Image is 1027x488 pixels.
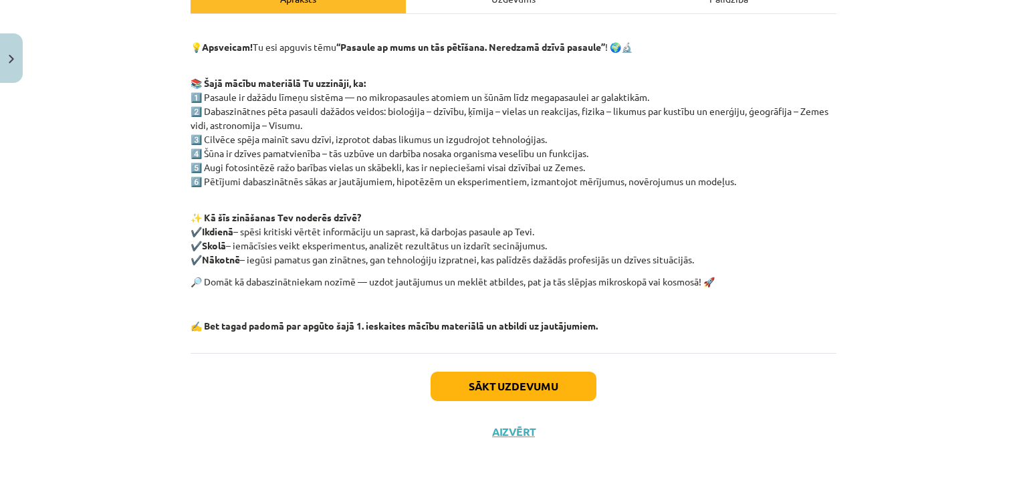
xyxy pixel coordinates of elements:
p: 🔎 Domāt kā dabaszinātniekam nozīmē — uzdot jautājumus un meklēt atbildes, pat ja tās slēpjas mikr... [191,275,836,289]
p: ✔️ – spēsi kritiski vērtēt informāciju un saprast, kā darbojas pasaule ap Tevi. ✔️ – iemācīsies v... [191,197,836,267]
strong: Ikdienā [202,225,233,237]
strong: ✍️ Bet tagad padomā par apgūto šajā 1. ieskaites mācību materiālā un atbildi uz jautājumiem. [191,320,598,332]
strong: 📚 Šajā mācību materiālā Tu uzzināji, ka: [191,77,366,89]
p: 1️⃣ Pasaule ir dažādu līmeņu sistēma — no mikropasaules atomiem un šūnām līdz megapasaulei ar gal... [191,76,836,189]
strong: “Pasaule ap mums un tās pētīšana. Neredzamā dzīvā pasaule” [336,41,605,53]
strong: Skolā [202,239,226,251]
button: Aizvērt [488,425,539,439]
strong: Nākotnē [202,253,240,265]
img: icon-close-lesson-0947bae3869378f0d4975bcd49f059093ad1ed9edebbc8119c70593378902aed.svg [9,55,14,64]
strong: ✨ Kā šīs zināšanas Tev noderēs dzīvē? [191,211,361,223]
p: 💡 Tu esi apguvis tēmu ! 🌍🔬 [191,26,836,68]
strong: Apsveicam! [202,41,253,53]
button: Sākt uzdevumu [431,372,596,401]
